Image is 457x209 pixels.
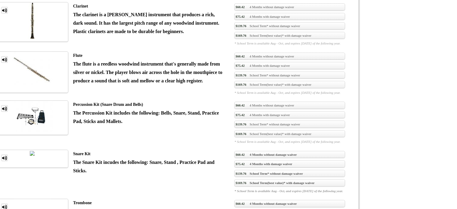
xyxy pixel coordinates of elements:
img: th_1fc34dab4bdaff02a3697e89cb8f30dd_1323360834drumandbell.jpg [11,101,53,132]
a: $60.424 Months without damage waiver [234,200,345,207]
span: $75.42 [236,14,245,19]
a: MP3 Clip [1,7,8,14]
a: $75.424 Months with damage waiver [234,62,345,69]
a: MP3 Clip [1,105,8,112]
em: * School Term is available Aug - Oct, and expires [DATE] of the following year. [234,41,345,46]
div: Trombone [73,199,226,207]
a: $139.76School Term* without damage waiver [234,72,345,79]
a: $75.424 Months with damage waiver [234,111,345,118]
span: $169.76 [236,131,246,136]
a: $139.76School Term* without damage waiver [234,170,345,177]
a: $169.76School Term(best value)* with damage waiver [234,179,345,186]
span: $139.76 [236,122,246,127]
span: $169.76 [236,180,246,185]
div: Clarinet [73,2,226,11]
span: $75.42 [236,112,245,117]
img: th_1fc34dab4bdaff02a3697e89cb8f30dd_1328556165CLAR.jpg [14,2,51,39]
div: Flute [73,51,226,60]
em: * School Term is available Aug - Oct, and expires [DATE] of the following year. [234,90,345,95]
span: $60.42 [236,152,245,157]
span: $139.76 [236,23,246,28]
strong: The clarinet is a [PERSON_NAME] instrument that produces a rich, dark sound. It has the largest p... [73,12,219,34]
em: * School Term is available Aug - Oct, and expires [DATE] of the following year. [234,189,345,193]
strong: The Snare Kit incudes the following: Snare, Stand , Practice Pad and Sticks. [73,160,215,173]
a: $139.76School Term* without damage waiver [234,121,345,128]
span: $75.42 [236,161,245,166]
span: $60.42 [236,5,245,9]
img: th_1fc34dab4bdaff02a3697e89cb8f30dd_1334255010DKIT.jpg [30,151,35,156]
span: $60.42 [236,201,245,206]
a: $60.424 Months without damage waiver [234,3,345,11]
a: MP3 Clip [1,56,8,63]
strong: The Percussion Kit includes the following: Bells, Snare, Stand, Practice Pad, Sticks and Mallets. [73,110,219,124]
strong: The flute is a reedless woodwind instrument that's generally made from silver or nickel. The play... [73,61,222,83]
a: $75.424 Months with damage waiver [234,13,345,20]
a: $169.76School Term(best value)* with damage waiver [234,130,345,137]
span: $60.42 [236,103,245,108]
span: $169.76 [236,82,246,87]
div: Snare Kit [73,150,226,158]
div: Percussion Kit (Snare Drum and Bells) [73,100,226,109]
a: $60.424 Months without damage waiver [234,102,345,109]
em: * School Term is available Aug - Oct, and expires [DATE] of the following year. [234,139,345,144]
a: $60.424 Months without damage waiver [234,53,345,60]
a: $169.76School Term(best value)* with damage waiver [234,32,345,39]
a: $139.76School Term* without damage waiver [234,22,345,29]
a: $60.424 Months without damage waiver [234,151,345,158]
span: $60.42 [236,54,245,59]
a: MP3 Clip [1,155,8,161]
span: $139.76 [236,171,246,176]
span: $75.42 [236,63,245,68]
span: $139.76 [236,73,246,78]
a: $169.76School Term(best value)* with damage waiver [234,81,345,88]
a: $75.424 Months with damage waiver [234,160,345,168]
img: th_1fc34dab4bdaff02a3697e89cb8f30dd_1334771667FluteTM.jpg [11,52,53,90]
span: $169.76 [236,33,246,38]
